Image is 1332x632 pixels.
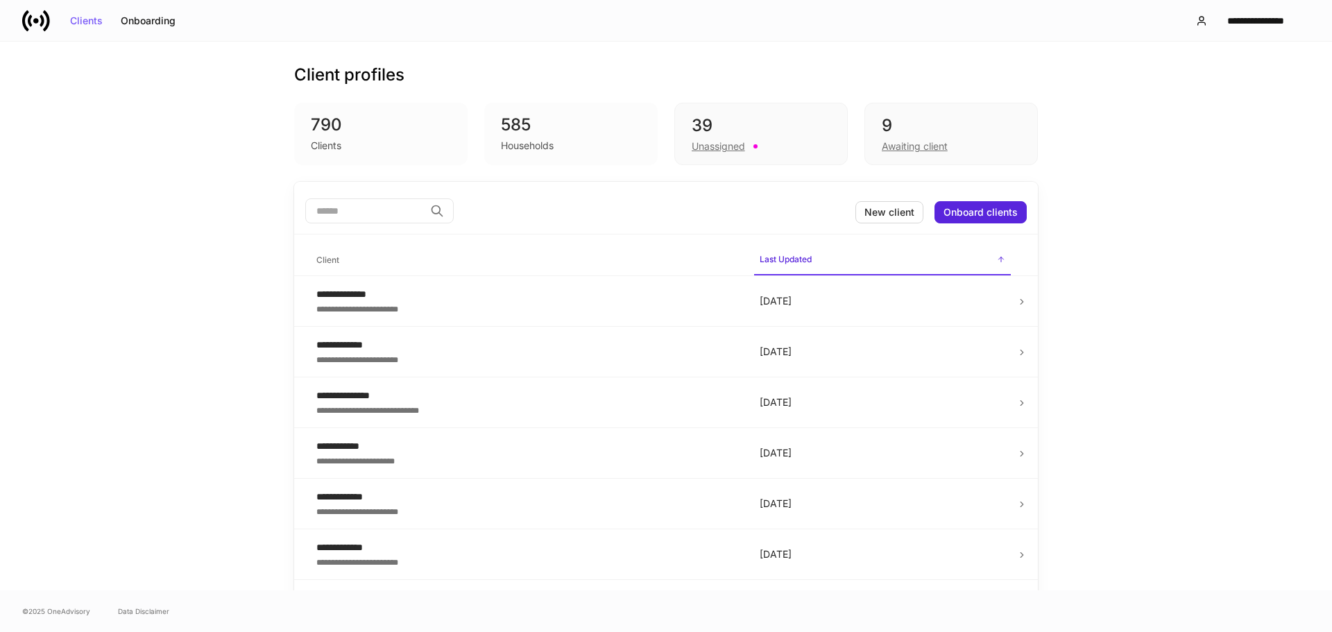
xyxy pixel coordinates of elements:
span: Last Updated [754,246,1011,275]
div: Clients [70,16,103,26]
div: Onboarding [121,16,176,26]
button: Onboard clients [934,201,1027,223]
p: [DATE] [760,547,1005,561]
span: Client [311,246,743,275]
button: Clients [61,10,112,32]
a: Data Disclaimer [118,606,169,617]
div: Unassigned [692,139,745,153]
div: New client [864,207,914,217]
div: 9 [882,114,1021,137]
div: Households [501,139,554,153]
div: 9Awaiting client [864,103,1038,165]
div: 790 [311,114,451,136]
p: [DATE] [760,395,1005,409]
p: [DATE] [760,294,1005,308]
div: Onboard clients [943,207,1018,217]
span: © 2025 OneAdvisory [22,606,90,617]
p: [DATE] [760,345,1005,359]
button: Onboarding [112,10,185,32]
div: 39 [692,114,830,137]
div: Clients [311,139,341,153]
div: Awaiting client [882,139,948,153]
h6: Client [316,253,339,266]
div: 39Unassigned [674,103,848,165]
h3: Client profiles [294,64,404,86]
h6: Last Updated [760,253,812,266]
div: 585 [501,114,641,136]
p: [DATE] [760,446,1005,460]
button: New client [855,201,923,223]
p: [DATE] [760,497,1005,511]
